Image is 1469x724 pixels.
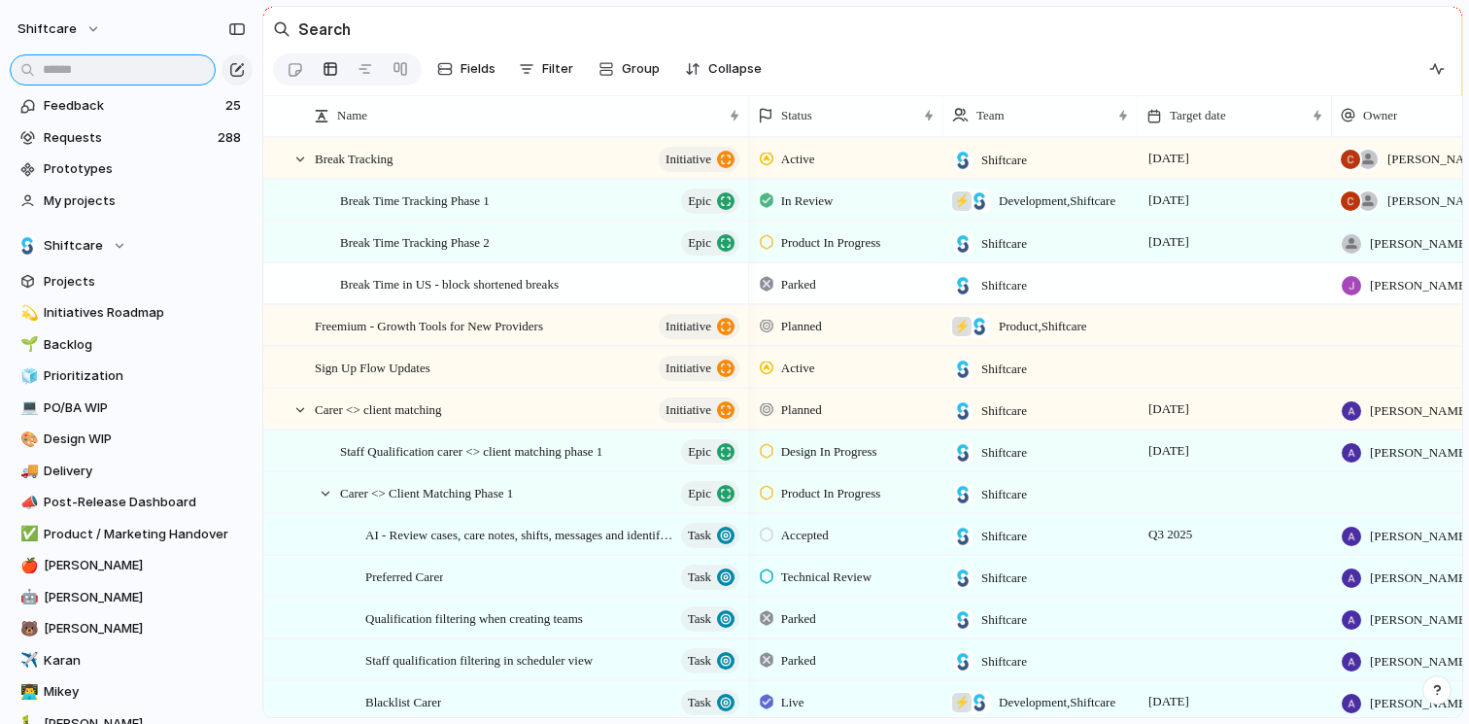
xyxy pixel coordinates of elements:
[681,439,739,465] button: Epic
[681,565,739,590] button: Task
[44,303,246,323] span: Initiatives Roadmap
[365,690,441,712] span: Blacklist Carer
[20,302,34,325] div: 💫
[681,189,739,214] button: Epic
[10,520,253,549] a: ✅Product / Marketing Handover
[10,425,253,454] a: 🎨Design WIP
[659,147,739,172] button: initiative
[340,272,559,294] span: Break Time in US - block shortened breaks
[1144,523,1197,546] span: Q3 2025
[10,155,253,184] a: Prototypes
[952,191,972,211] div: ⚡
[340,189,490,211] span: Break Time Tracking Phase 1
[315,314,543,336] span: Freemium - Growth Tools for New Providers
[44,128,212,148] span: Requests
[1144,230,1194,254] span: [DATE]
[10,231,253,260] button: Shiftcare
[20,649,34,672] div: ✈️
[17,430,37,449] button: 🎨
[44,366,246,386] span: Prioritization
[781,275,816,294] span: Parked
[10,646,253,675] a: ✈️Karan
[999,317,1087,336] span: Product , Shiftcare
[1144,147,1194,170] span: [DATE]
[681,523,739,548] button: Task
[681,648,739,673] button: Task
[1144,189,1194,212] span: [DATE]
[781,317,822,336] span: Planned
[681,481,739,506] button: Epic
[17,398,37,418] button: 💻
[781,150,815,169] span: Active
[10,330,253,360] div: 🌱Backlog
[781,568,871,587] span: Technical Review
[9,14,111,45] button: shiftcare
[781,191,834,211] span: In Review
[981,527,1027,546] span: Shiftcare
[20,618,34,640] div: 🐻
[44,236,103,256] span: Shiftcare
[781,442,877,462] span: Design In Progress
[781,106,812,125] span: Status
[1144,690,1194,713] span: [DATE]
[20,333,34,356] div: 🌱
[1363,106,1397,125] span: Owner
[981,652,1027,672] span: Shiftcare
[17,366,37,386] button: 🧊
[44,430,246,449] span: Design WIP
[10,488,253,517] div: 📣Post-Release Dashboard
[10,187,253,216] a: My projects
[315,147,393,169] span: Break Tracking
[666,396,711,424] span: initiative
[340,439,602,462] span: Staff Qualification carer <> client matching phase 1
[10,362,253,391] a: 🧊Prioritization
[781,693,804,712] span: Live
[44,525,246,544] span: Product / Marketing Handover
[622,59,660,79] span: Group
[981,276,1027,295] span: Shiftcare
[461,59,495,79] span: Fields
[589,53,669,85] button: Group
[688,605,711,633] span: Task
[365,565,443,587] span: Preferred Carer
[10,298,253,328] div: 💫Initiatives Roadmap
[20,396,34,419] div: 💻
[688,647,711,674] span: Task
[44,556,246,575] span: [PERSON_NAME]
[781,400,822,420] span: Planned
[952,693,972,712] div: ⚡
[20,555,34,577] div: 🍎
[10,551,253,580] a: 🍎[PERSON_NAME]
[10,394,253,423] a: 💻PO/BA WIP
[10,91,253,121] a: Feedback25
[781,609,816,629] span: Parked
[365,648,593,671] span: Staff qualification filtering in scheduler view
[981,151,1027,170] span: Shiftcare
[688,564,711,591] span: Task
[688,188,711,215] span: Epic
[315,356,430,378] span: Sign Up Flow Updates
[44,619,246,638] span: [PERSON_NAME]
[20,365,34,388] div: 🧊
[17,335,37,355] button: 🌱
[44,682,246,702] span: Mikey
[688,689,711,716] span: Task
[365,523,675,545] span: AI - Review cases, care notes, shifts, messages and identify highlights risks against care plan g...
[17,651,37,671] button: ✈️
[10,614,253,643] a: 🐻[PERSON_NAME]
[17,493,37,512] button: 📣
[688,229,711,257] span: Epic
[999,191,1115,211] span: Development , Shiftcare
[659,356,739,381] button: initiative
[981,401,1027,421] span: Shiftcare
[681,606,739,632] button: Task
[44,96,220,116] span: Feedback
[17,619,37,638] button: 🐻
[999,693,1115,712] span: Development , Shiftcare
[44,272,246,292] span: Projects
[340,230,490,253] span: Break Time Tracking Phase 2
